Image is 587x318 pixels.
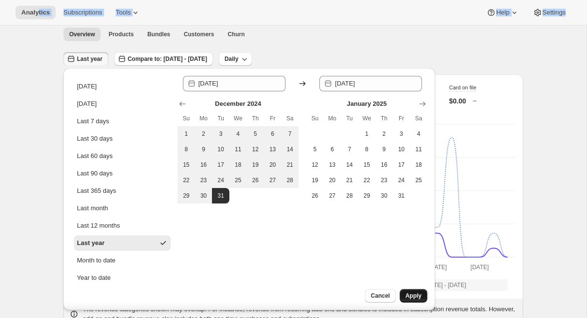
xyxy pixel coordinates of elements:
span: Th [379,115,389,122]
th: Monday [195,111,212,126]
span: 6 [268,130,278,138]
span: 3 [397,130,406,138]
text: [DATE] [429,264,447,271]
button: Saturday January 11 2025 [410,142,427,157]
span: 19 [251,161,260,169]
span: Tu [345,115,354,122]
button: Sunday January 26 2025 [306,188,324,203]
span: Su [181,115,191,122]
button: Wednesday January 1 2025 [358,126,376,142]
button: Last 7 days [74,114,171,129]
button: Tuesday December 3 2024 [212,126,229,142]
span: Apply [406,292,421,300]
span: 22 [362,176,372,184]
th: Sunday [178,111,195,126]
span: 24 [397,176,406,184]
span: Analytics [21,9,50,16]
button: Friday December 6 2024 [264,126,282,142]
button: Sunday January 12 2025 [306,157,324,173]
button: Friday January 10 2025 [393,142,410,157]
span: 2 [379,130,389,138]
th: Saturday [281,111,299,126]
span: Card on file [449,85,476,90]
button: Saturday January 18 2025 [410,157,427,173]
p: $0.00 [449,96,466,106]
span: 11 [414,145,423,153]
span: 9 [199,145,209,153]
th: Tuesday [212,111,229,126]
span: 1 [362,130,372,138]
button: Wednesday January 8 2025 [358,142,376,157]
span: Last year [77,55,103,63]
button: Wednesday January 22 2025 [358,173,376,188]
span: Help [496,9,509,16]
span: 11 [233,145,243,153]
span: Settings [542,9,566,16]
span: 28 [345,192,354,200]
span: 27 [268,176,278,184]
span: 12 [310,161,320,169]
span: 1 [181,130,191,138]
button: Thursday January 16 2025 [376,157,393,173]
span: 8 [181,145,191,153]
button: Monday January 27 2025 [324,188,341,203]
th: Friday [393,111,410,126]
button: [DATE] - [DATE] [411,279,508,291]
span: Sa [414,115,423,122]
button: Saturday December 28 2024 [281,173,299,188]
span: 18 [414,161,423,169]
button: Last 30 days [74,131,171,146]
button: Tuesday January 14 2025 [341,157,358,173]
button: Monday January 20 2025 [324,173,341,188]
span: Sa [285,115,295,122]
div: Last month [77,203,108,213]
span: Su [310,115,320,122]
span: 26 [310,192,320,200]
span: 5 [310,145,320,153]
span: 31 [397,192,406,200]
button: Last 365 days [74,183,171,199]
button: Saturday January 25 2025 [410,173,427,188]
button: Last 90 days [74,166,171,181]
button: Friday December 13 2024 [264,142,282,157]
th: Friday [264,111,282,126]
div: Last 30 days [77,134,113,144]
button: Tuesday December 10 2024 [212,142,229,157]
span: 7 [345,145,354,153]
span: 30 [199,192,209,200]
span: 13 [328,161,337,169]
button: Saturday January 4 2025 [410,126,427,142]
button: Last 60 days [74,148,171,164]
button: Last year [63,52,108,66]
span: 8 [362,145,372,153]
button: Wednesday December 11 2024 [229,142,247,157]
span: 16 [199,161,209,169]
button: Sunday January 19 2025 [306,173,324,188]
div: Last 90 days [77,169,113,178]
button: Last year [74,235,171,251]
span: Cancel [371,292,390,300]
span: 29 [362,192,372,200]
span: 27 [328,192,337,200]
button: Daily [219,52,252,66]
button: Tuesday December 24 2024 [212,173,229,188]
button: Thursday December 12 2024 [247,142,264,157]
button: Wednesday December 18 2024 [229,157,247,173]
div: Last 12 months [77,221,120,231]
span: 13 [268,145,278,153]
button: Saturday December 7 2024 [281,126,299,142]
button: Wednesday December 4 2024 [229,126,247,142]
th: Wednesday [229,111,247,126]
button: Last 12 months [74,218,171,233]
span: 29 [181,192,191,200]
button: Show previous month, November 2024 [176,97,189,111]
button: Wednesday January 29 2025 [358,188,376,203]
th: Sunday [306,111,324,126]
th: Thursday [376,111,393,126]
span: 20 [328,176,337,184]
button: Month to date [74,253,171,268]
button: Analytics [15,6,56,19]
button: Sunday December 22 2024 [178,173,195,188]
text: [DATE] [470,264,489,271]
div: Month to date [77,256,116,265]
